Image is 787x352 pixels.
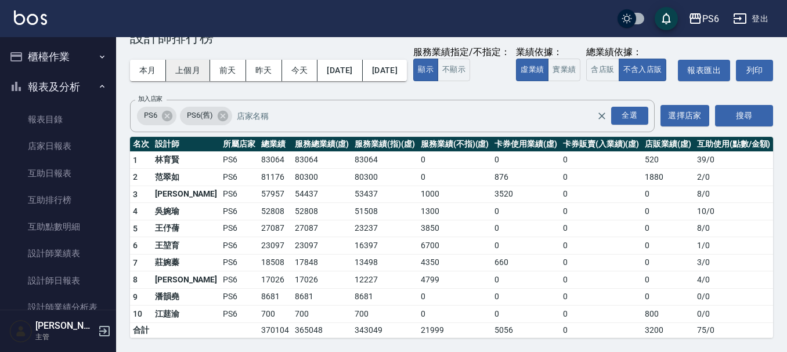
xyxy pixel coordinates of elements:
td: 700 [292,306,352,323]
h3: 設計師排行榜 [130,30,773,46]
td: 0 [642,220,694,237]
div: PS6(舊) [180,107,232,125]
td: 660 [492,254,560,271]
td: 17026 [258,271,292,289]
td: 83064 [352,151,418,169]
td: 0 [642,288,694,306]
button: Open [609,104,651,127]
td: 0 [418,151,492,169]
td: 370104 [258,322,292,338]
div: PS6 [702,12,719,26]
td: 800 [642,306,694,323]
td: 0 [492,151,560,169]
td: 0 [560,271,642,289]
td: 80300 [352,169,418,186]
td: 江莛渝 [152,306,220,323]
th: 設計師 [152,137,220,152]
td: 13498 [352,254,418,271]
button: 不含入店販 [619,59,667,81]
div: 總業績依據： [586,46,672,59]
h5: [PERSON_NAME] [35,320,95,332]
td: 75 / 0 [694,322,773,338]
td: 1 / 0 [694,237,773,255]
td: 54437 [292,186,352,203]
td: 0 [492,203,560,220]
td: 1000 [418,186,492,203]
td: 80300 [292,169,352,186]
td: 0 [560,306,642,323]
td: 27087 [292,220,352,237]
td: 520 [642,151,694,169]
span: 7 [133,258,138,267]
td: 4 / 0 [694,271,773,289]
td: 5056 [492,322,560,338]
th: 總業績 [258,137,292,152]
td: 8681 [292,288,352,306]
td: 57957 [258,186,292,203]
span: PS6(舊) [180,110,220,121]
button: 櫃檯作業 [5,42,111,72]
button: Clear [594,108,610,124]
td: 0 [492,306,560,323]
td: 0 [642,271,694,289]
button: 選擇店家 [660,105,709,126]
td: 343049 [352,322,418,338]
div: 服務業績指定/不指定： [413,46,510,59]
th: 卡券使用業績(虛) [492,137,560,152]
button: 虛業績 [516,59,548,81]
td: PS6 [220,254,258,271]
td: 8681 [258,288,292,306]
td: 8681 [352,288,418,306]
td: PS6 [220,203,258,220]
span: 10 [133,309,143,318]
td: 3 / 0 [694,254,773,271]
a: 報表匯出 [678,60,730,81]
td: 365048 [292,322,352,338]
td: 0 [560,186,642,203]
td: 0 [560,169,642,186]
td: 8 / 0 [694,186,773,203]
th: 服務業績(指)(虛) [352,137,418,152]
td: 1880 [642,169,694,186]
button: 不顯示 [438,59,470,81]
td: 16397 [352,237,418,255]
td: 0 [418,306,492,323]
label: 加入店家 [138,95,163,103]
td: 王堃育 [152,237,220,255]
td: 83064 [292,151,352,169]
td: 0 [560,220,642,237]
span: 1 [133,155,138,165]
td: 52808 [258,203,292,220]
button: 實業績 [548,59,580,81]
a: 互助排行榜 [5,187,111,213]
th: 互助使用(點數/金額) [694,137,773,152]
td: 1300 [418,203,492,220]
td: 6700 [418,237,492,255]
a: 店家日報表 [5,133,111,159]
button: PS6 [684,7,724,31]
td: 23097 [292,237,352,255]
td: 0 [560,322,642,338]
td: 700 [258,306,292,323]
td: 0 [418,288,492,306]
td: 0 / 0 [694,306,773,323]
th: 卡券販賣(入業績)(虛) [560,137,642,152]
td: 0 [560,254,642,271]
td: 39 / 0 [694,151,773,169]
button: 含店販 [586,59,619,81]
td: 0 [560,288,642,306]
div: 業績依據： [516,46,580,59]
td: 3200 [642,322,694,338]
button: 搜尋 [715,105,773,126]
td: 17848 [292,254,352,271]
td: 吳婉瑜 [152,203,220,220]
div: PS6 [137,107,176,125]
td: 0 [642,254,694,271]
td: 林育賢 [152,151,220,169]
td: 0 [492,220,560,237]
button: 昨天 [246,60,282,81]
td: 876 [492,169,560,186]
td: 0 [492,288,560,306]
a: 報表目錄 [5,106,111,133]
td: 18508 [258,254,292,271]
